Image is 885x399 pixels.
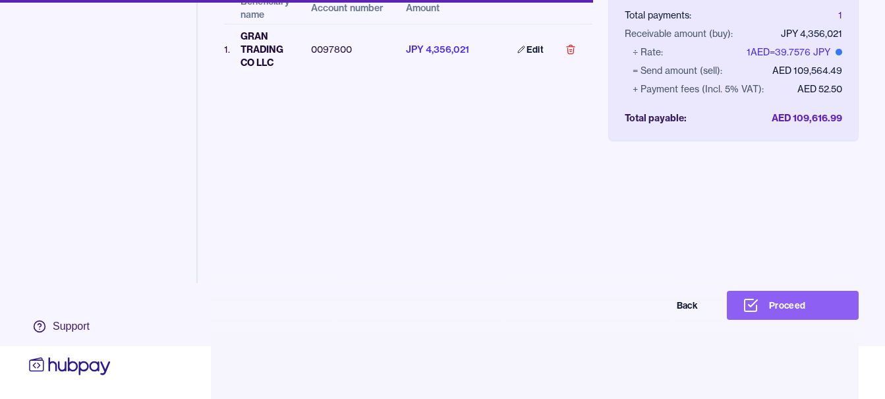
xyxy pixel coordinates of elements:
[501,35,559,64] a: Edit
[772,111,842,125] div: AED 109,616.99
[224,24,230,75] td: 1 .
[633,64,722,77] div: = Send amount (sell):
[772,64,842,77] div: AED 109,564.49
[633,82,764,96] div: + Payment fees (Incl. 5% VAT):
[625,27,733,40] div: Receivable amount (buy):
[26,313,113,340] a: Support
[53,319,90,334] div: Support
[781,27,842,40] div: JPY 4,356,021
[582,291,714,320] button: Back
[747,46,842,59] div: 1 AED = 39.7576 JPY
[300,24,395,75] td: 0097800
[633,46,663,59] div: ÷ Rate:
[395,24,491,75] td: JPY 4,356,021
[230,24,300,75] td: GRAN TRADING CO LLC
[625,9,691,22] div: Total payments:
[727,291,859,320] button: Proceed
[625,111,687,125] div: Total payable:
[838,9,842,22] div: 1
[797,82,842,96] div: AED 52.50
